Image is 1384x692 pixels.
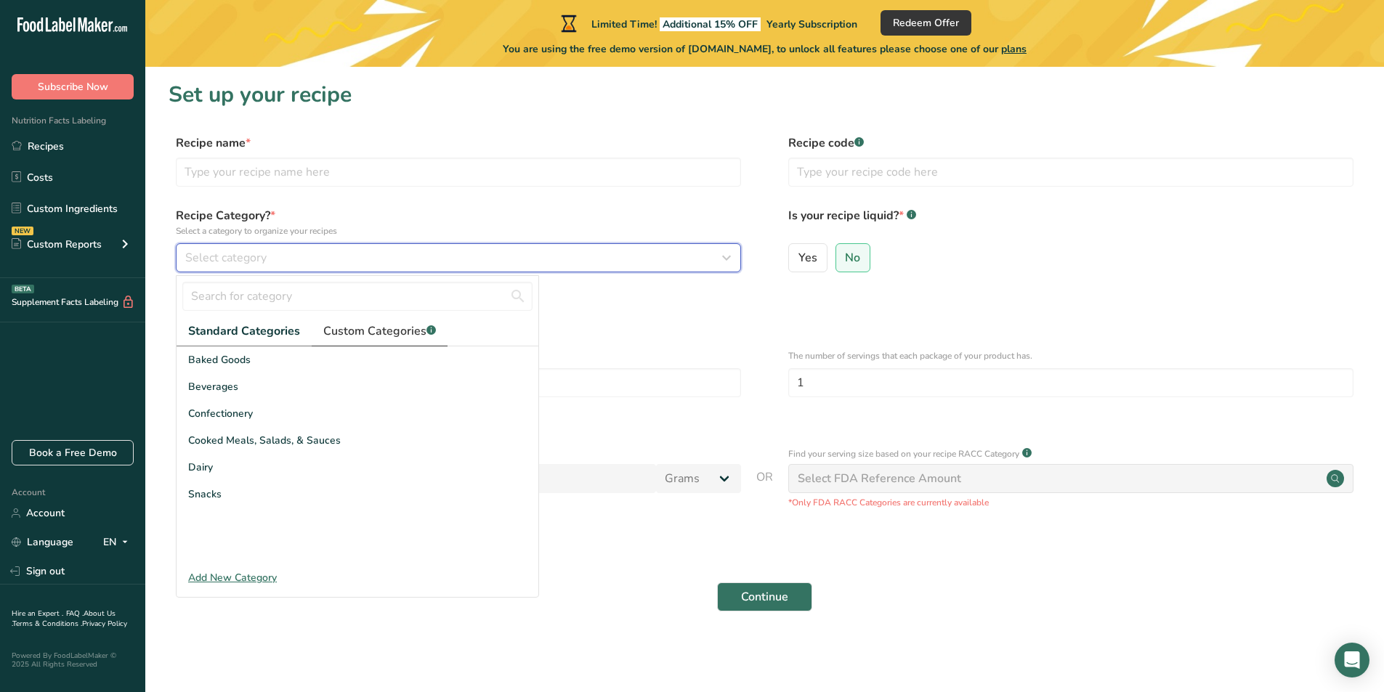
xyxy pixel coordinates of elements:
span: Yes [798,251,817,265]
span: Cooked Meals, Salads, & Sauces [188,433,341,448]
span: plans [1001,42,1027,56]
label: Recipe Category? [176,207,741,237]
div: EN [103,534,134,551]
span: OR [756,468,773,509]
input: Type your recipe name here [176,158,741,187]
h1: Set up your recipe [169,78,1361,111]
span: Standard Categories [188,322,300,340]
p: Select a category to organize your recipes [176,224,741,237]
p: *Only FDA RACC Categories are currently available [788,496,1353,509]
div: Open Intercom Messenger [1335,643,1369,677]
a: About Us . [12,608,116,629]
button: Continue [717,582,812,611]
span: No [845,251,860,265]
a: Terms & Conditions . [12,619,82,629]
span: You are using the free demo version of [DOMAIN_NAME], to unlock all features please choose one of... [503,41,1027,57]
a: Privacy Policy [82,619,127,629]
span: Subscribe Now [38,79,108,94]
label: Is your recipe liquid? [788,207,1353,237]
div: Limited Time! [558,15,857,32]
div: BETA [12,285,34,293]
span: Continue [741,588,788,606]
span: Confectionery [188,406,253,421]
div: Powered By FoodLabelMaker © 2025 All Rights Reserved [12,651,134,669]
div: Add New Category [177,570,538,585]
label: Recipe code [788,134,1353,152]
span: Beverages [188,379,238,394]
span: Additional 15% OFF [660,17,761,31]
a: Language [12,529,73,555]
label: Recipe name [176,134,741,152]
button: Subscribe Now [12,74,134,99]
input: Type your recipe code here [788,158,1353,187]
span: Redeem Offer [893,15,959,30]
a: Hire an Expert . [12,608,63,619]
button: Redeem Offer [881,10,971,36]
div: Select FDA Reference Amount [798,470,961,487]
button: Select category [176,243,741,272]
a: Book a Free Demo [12,440,134,465]
p: The number of servings that each package of your product has. [788,349,1353,362]
a: FAQ . [66,608,84,619]
span: Dairy [188,460,213,475]
input: Search for category [182,282,533,311]
div: NEW [12,227,33,235]
span: Yearly Subscription [766,17,857,31]
p: Find your serving size based on your recipe RACC Category [788,447,1019,460]
div: Custom Reports [12,237,102,252]
span: Select category [185,249,267,266]
span: Custom Categories [323,322,436,340]
span: Snacks [188,487,222,502]
span: Baked Goods [188,352,251,367]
